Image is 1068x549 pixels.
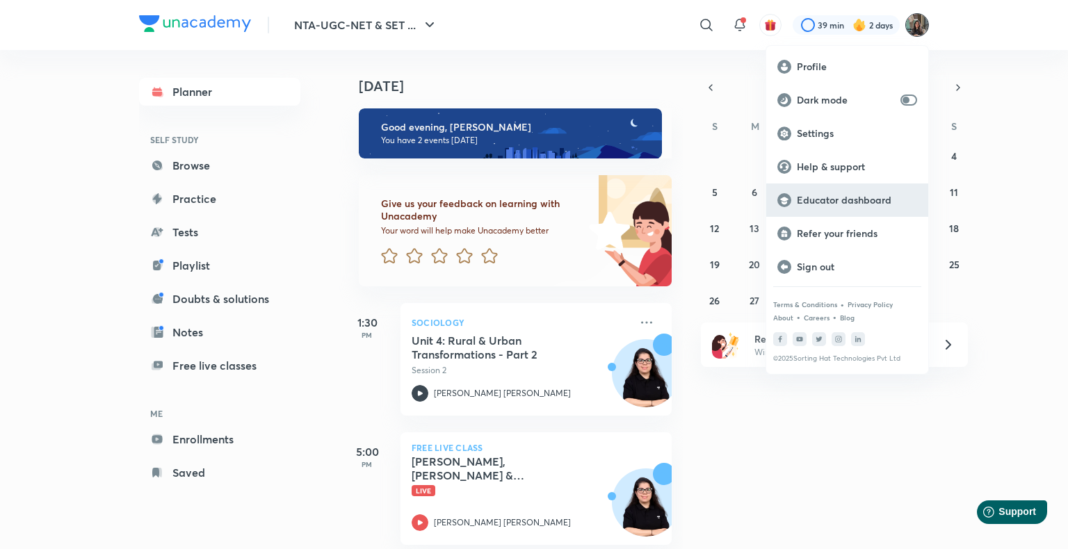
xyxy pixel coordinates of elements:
[797,94,895,106] p: Dark mode
[766,50,928,83] a: Profile
[766,217,928,250] a: Refer your friends
[773,300,837,309] a: Terms & Conditions
[766,183,928,217] a: Educator dashboard
[848,300,893,309] a: Privacy Policy
[773,313,793,322] a: About
[804,313,830,322] a: Careers
[797,127,917,140] p: Settings
[766,117,928,150] a: Settings
[766,150,928,183] a: Help & support
[797,60,917,73] p: Profile
[797,194,917,206] p: Educator dashboard
[797,261,917,273] p: Sign out
[944,495,1053,534] iframe: Help widget launcher
[840,313,855,322] a: Blog
[773,354,921,363] p: © 2025 Sorting Hat Technologies Pvt Ltd
[797,161,917,173] p: Help & support
[832,311,837,323] div: •
[840,298,845,311] div: •
[797,227,917,240] p: Refer your friends
[796,311,801,323] div: •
